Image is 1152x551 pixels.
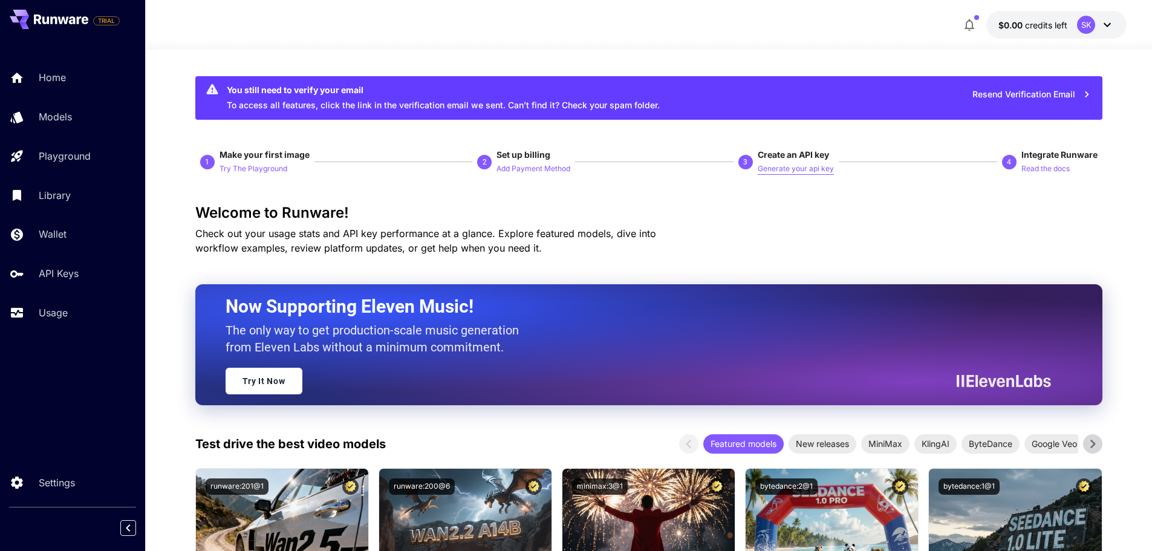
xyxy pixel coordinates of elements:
[1024,434,1084,454] div: Google Veo
[94,16,119,25] span: TRIAL
[220,149,310,160] span: Make your first image
[572,478,628,495] button: minimax:3@1
[861,437,910,450] span: MiniMax
[195,227,656,254] span: Check out your usage stats and API key performance at a glance. Explore featured models, dive int...
[789,437,856,450] span: New releases
[226,322,528,356] p: The only way to get production-scale music generation from Eleven Labs without a minimum commitment.
[496,149,550,160] span: Set up billing
[758,163,834,175] p: Generate your api key
[998,20,1025,30] span: $0.00
[120,520,136,536] button: Collapse sidebar
[703,434,784,454] div: Featured models
[226,295,1042,318] h2: Now Supporting Eleven Music!
[789,434,856,454] div: New releases
[39,188,71,203] p: Library
[129,517,145,539] div: Collapse sidebar
[227,80,660,116] div: To access all features, click the link in the verification email we sent. Can’t find it? Check yo...
[39,149,91,163] p: Playground
[914,437,957,450] span: KlingAI
[39,266,79,281] p: API Keys
[966,82,1098,107] button: Resend Verification Email
[39,475,75,490] p: Settings
[1076,478,1092,495] button: Certified Model – Vetted for best performance and includes a commercial license.
[39,227,67,241] p: Wallet
[205,157,209,168] p: 1
[986,11,1127,39] button: $0.00SK
[39,305,68,320] p: Usage
[526,478,542,495] button: Certified Model – Vetted for best performance and includes a commercial license.
[758,149,829,160] span: Create an API key
[39,109,72,124] p: Models
[755,478,818,495] button: bytedance:2@1
[1024,437,1084,450] span: Google Veo
[1021,161,1070,175] button: Read the docs
[220,163,287,175] p: Try The Playground
[1021,163,1070,175] p: Read the docs
[93,13,120,28] span: Add your payment card to enable full platform functionality.
[758,161,834,175] button: Generate your api key
[1025,20,1067,30] span: credits left
[195,204,1102,221] h3: Welcome to Runware!
[1007,157,1011,168] p: 4
[227,83,660,96] div: You still need to verify your email
[226,368,302,394] a: Try It Now
[206,478,268,495] button: runware:201@1
[1077,16,1095,34] div: SK
[743,157,747,168] p: 3
[861,434,910,454] div: MiniMax
[195,435,386,453] p: Test drive the best video models
[962,434,1020,454] div: ByteDance
[389,478,455,495] button: runware:200@6
[496,161,570,175] button: Add Payment Method
[962,437,1020,450] span: ByteDance
[39,70,66,85] p: Home
[483,157,487,168] p: 2
[892,478,908,495] button: Certified Model – Vetted for best performance and includes a commercial license.
[1021,149,1098,160] span: Integrate Runware
[998,19,1067,31] div: $0.00
[220,161,287,175] button: Try The Playground
[703,437,784,450] span: Featured models
[496,163,570,175] p: Add Payment Method
[709,478,725,495] button: Certified Model – Vetted for best performance and includes a commercial license.
[342,478,359,495] button: Certified Model – Vetted for best performance and includes a commercial license.
[914,434,957,454] div: KlingAI
[939,478,1000,495] button: bytedance:1@1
